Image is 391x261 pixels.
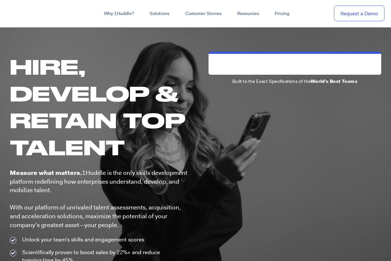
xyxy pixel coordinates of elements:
[142,8,177,20] a: Solutions
[229,8,267,20] a: Resources
[10,169,189,229] p: 1Huddle is the only skills development platform redefining how enterprises understand, develop, a...
[7,7,53,20] img: ...
[21,236,144,244] span: Unlock your team’s skills and engagement scores
[311,78,357,84] b: World's Best Teams
[10,169,82,177] b: Measure what matters.
[96,8,142,20] a: Why 1Huddle?
[334,6,384,22] a: Request a Demo
[267,8,297,20] a: Pricing
[177,8,229,20] a: Customer Stories
[209,78,381,84] p: Built to the Exact Specifications of the
[10,53,189,161] h1: Hire, Develop & Retain Top Talent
